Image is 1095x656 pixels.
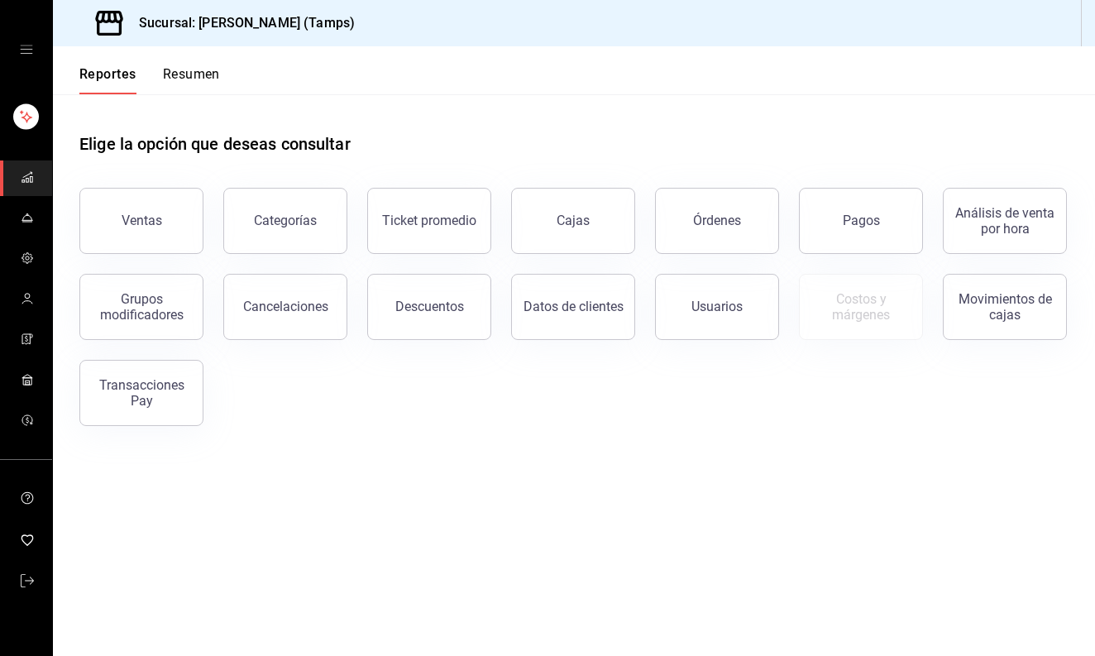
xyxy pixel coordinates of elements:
[223,274,347,340] button: Cancelaciones
[954,205,1056,237] div: Análisis de venta por hora
[223,188,347,254] button: Categorías
[655,274,779,340] button: Usuarios
[799,188,923,254] button: Pagos
[799,274,923,340] button: Contrata inventarios para ver este reporte
[163,66,220,94] button: Resumen
[243,299,328,314] div: Cancelaciones
[90,377,193,409] div: Transacciones Pay
[511,274,635,340] button: Datos de clientes
[79,360,203,426] button: Transacciones Pay
[843,213,880,228] div: Pagos
[557,213,590,228] div: Cajas
[367,188,491,254] button: Ticket promedio
[693,213,741,228] div: Órdenes
[79,188,203,254] button: Ventas
[810,291,912,323] div: Costos y márgenes
[943,274,1067,340] button: Movimientos de cajas
[367,274,491,340] button: Descuentos
[254,213,317,228] div: Categorías
[126,13,355,33] h3: Sucursal: [PERSON_NAME] (Tamps)
[79,66,220,94] div: navigation tabs
[524,299,624,314] div: Datos de clientes
[395,299,464,314] div: Descuentos
[79,274,203,340] button: Grupos modificadores
[943,188,1067,254] button: Análisis de venta por hora
[382,213,476,228] div: Ticket promedio
[79,132,351,156] h1: Elige la opción que deseas consultar
[655,188,779,254] button: Órdenes
[90,291,193,323] div: Grupos modificadores
[79,66,136,94] button: Reportes
[954,291,1056,323] div: Movimientos de cajas
[122,213,162,228] div: Ventas
[20,43,33,56] button: open drawer
[691,299,743,314] div: Usuarios
[511,188,635,254] button: Cajas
